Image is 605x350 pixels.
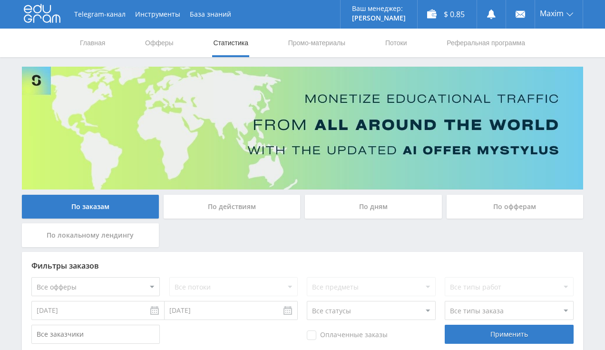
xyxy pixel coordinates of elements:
p: Ваш менеджер: [352,5,406,12]
div: По дням [305,195,442,219]
div: Применить [445,325,573,344]
a: Главная [79,29,106,57]
span: Оплаченные заказы [307,330,388,340]
div: Фильтры заказов [31,261,574,270]
img: Banner [22,67,583,190]
a: Статистика [212,29,249,57]
div: По офферам [447,195,584,219]
span: Maxim [540,10,564,17]
div: По действиям [164,195,301,219]
a: Реферальная программа [446,29,526,57]
div: По заказам [22,195,159,219]
div: По локальному лендингу [22,223,159,247]
input: Все заказчики [31,325,160,344]
a: Промо-материалы [287,29,346,57]
a: Офферы [144,29,175,57]
a: Потоки [384,29,408,57]
p: [PERSON_NAME] [352,14,406,22]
